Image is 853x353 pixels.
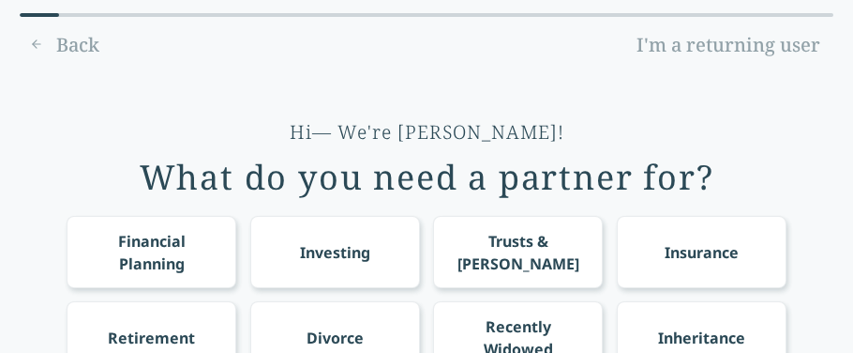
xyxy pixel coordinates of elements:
div: Financial Planning [84,230,219,275]
a: I'm a returning user [623,30,833,60]
div: 0% complete [20,13,59,17]
div: Retirement [108,327,195,349]
div: Divorce [307,327,364,349]
div: Investing [300,241,370,264]
div: Insurance [665,241,739,264]
div: Hi— We're [PERSON_NAME]! [290,119,564,146]
div: What do you need a partner for? [140,159,714,196]
div: Trusts & [PERSON_NAME] [451,230,586,275]
div: Inheritance [658,327,745,349]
